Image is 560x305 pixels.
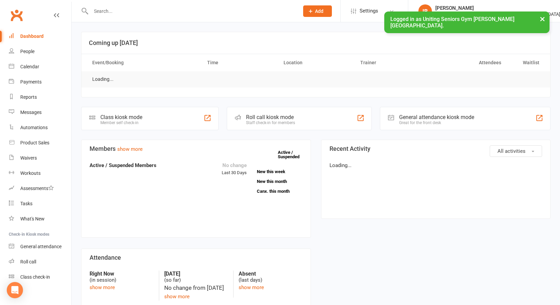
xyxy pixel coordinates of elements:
span: Add [315,8,323,14]
button: × [536,11,549,26]
a: Dashboard [9,29,71,44]
div: Roll call kiosk mode [246,114,295,120]
div: General attendance kiosk mode [399,114,474,120]
a: Tasks [9,196,71,211]
th: Trainer [354,54,431,71]
button: Add [303,5,332,17]
div: Class kiosk mode [100,114,142,120]
a: Clubworx [8,7,25,24]
h3: Coming up [DATE] [89,40,543,46]
a: show more [239,284,264,290]
div: What's New [20,216,45,221]
div: Messages [20,110,42,115]
a: show more [164,294,190,300]
div: Open Intercom Messenger [7,282,23,298]
button: All activities [490,145,542,157]
div: Tasks [20,201,32,206]
div: Member self check-in [100,120,142,125]
div: No change [222,161,247,169]
div: Reports [20,94,37,100]
th: Time [201,54,278,71]
div: (so far) [164,271,228,283]
strong: Right Now [90,271,154,277]
a: People [9,44,71,59]
strong: Absent [239,271,302,277]
h3: Attendance [90,254,302,261]
a: Roll call [9,254,71,269]
div: No change from [DATE] [164,283,228,292]
div: Dashboard [20,33,44,39]
p: Loading... [330,161,542,169]
a: Active / Suspended [278,145,308,164]
a: show more [117,146,143,152]
a: Product Sales [9,135,71,150]
h3: Recent Activity [330,145,542,152]
span: Settings [360,3,378,19]
div: Automations [20,125,48,130]
a: New this week [257,169,302,174]
th: Waitlist [507,54,545,71]
h3: Members [90,145,302,152]
div: General attendance [20,244,62,249]
span: Logged in as Uniting Seniors Gym [PERSON_NAME][GEOGRAPHIC_DATA]. [390,16,514,29]
a: Assessments [9,181,71,196]
a: New this month [257,179,302,184]
div: (last days) [239,271,302,283]
th: Attendees [431,54,507,71]
th: Location [277,54,354,71]
div: Waivers [20,155,37,161]
a: Automations [9,120,71,135]
a: General attendance kiosk mode [9,239,71,254]
div: Staff check-in for members [246,120,295,125]
div: Last 30 Days [222,161,247,177]
div: IB [418,4,432,18]
th: Event/Booking [86,54,201,71]
a: Calendar [9,59,71,74]
a: Waivers [9,150,71,166]
td: Loading... [86,71,120,87]
div: Payments [20,79,42,85]
a: Reports [9,90,71,105]
div: Assessments [20,186,54,191]
div: Product Sales [20,140,49,145]
a: Payments [9,74,71,90]
span: All activities [497,148,526,154]
a: Canx. this month [257,189,302,193]
div: Great for the front desk [399,120,474,125]
strong: [DATE] [164,271,228,277]
div: Class check-in [20,274,50,280]
div: Roll call [20,259,36,264]
input: Search... [89,6,294,16]
a: What's New [9,211,71,227]
a: Class kiosk mode [9,269,71,285]
a: Messages [9,105,71,120]
a: show more [90,284,115,290]
div: (in session) [90,271,154,283]
div: People [20,49,34,54]
strong: Active / Suspended Members [90,162,156,168]
a: Workouts [9,166,71,181]
div: Workouts [20,170,41,176]
div: Calendar [20,64,39,69]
